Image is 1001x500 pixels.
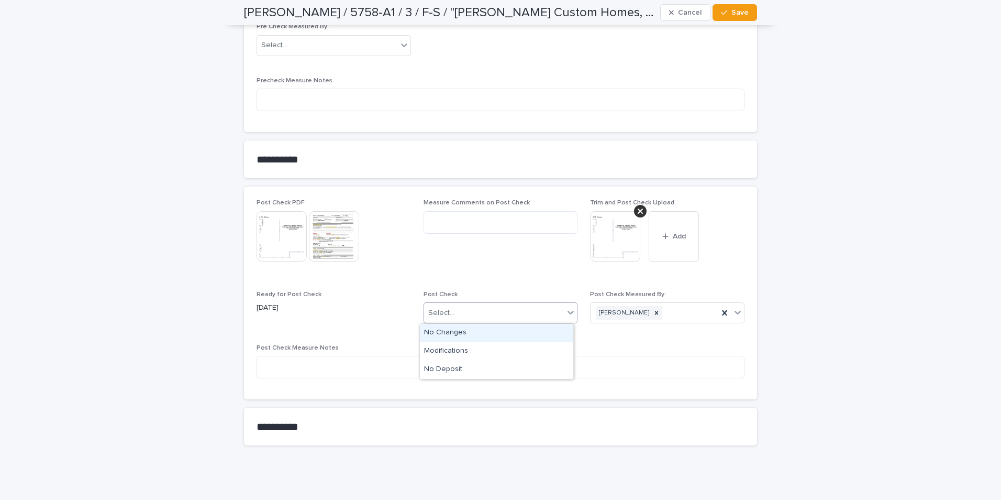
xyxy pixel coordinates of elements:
[596,306,651,320] div: [PERSON_NAME]
[420,361,573,379] div: No Deposit
[590,200,674,206] span: Trim and Post Check Upload
[257,24,329,30] span: Pre Check Measured By:
[420,342,573,361] div: Modifications
[257,345,339,351] span: Post Check Measure Notes
[649,211,699,262] button: Add
[257,291,321,298] span: Ready for Post Check
[424,200,530,206] span: Measure Comments on Post Check
[424,291,458,298] span: Post Check
[673,233,686,240] span: Add
[713,4,757,21] button: Save
[261,40,287,51] div: Select...
[420,324,573,342] div: No Changes
[590,291,666,298] span: Post Check Measured By:
[257,78,332,84] span: Precheck Measure Notes
[257,302,411,313] p: [DATE]
[660,4,710,21] button: Cancel
[731,9,749,16] span: Save
[678,9,702,16] span: Cancel
[428,308,454,319] div: Select...
[257,200,305,206] span: Post Check PDF
[244,5,656,20] h2: Saldivar / 5758-A1 / 3 / F-S / "Adam Michael Custom Homes, LLC" / Marc Zaiontz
